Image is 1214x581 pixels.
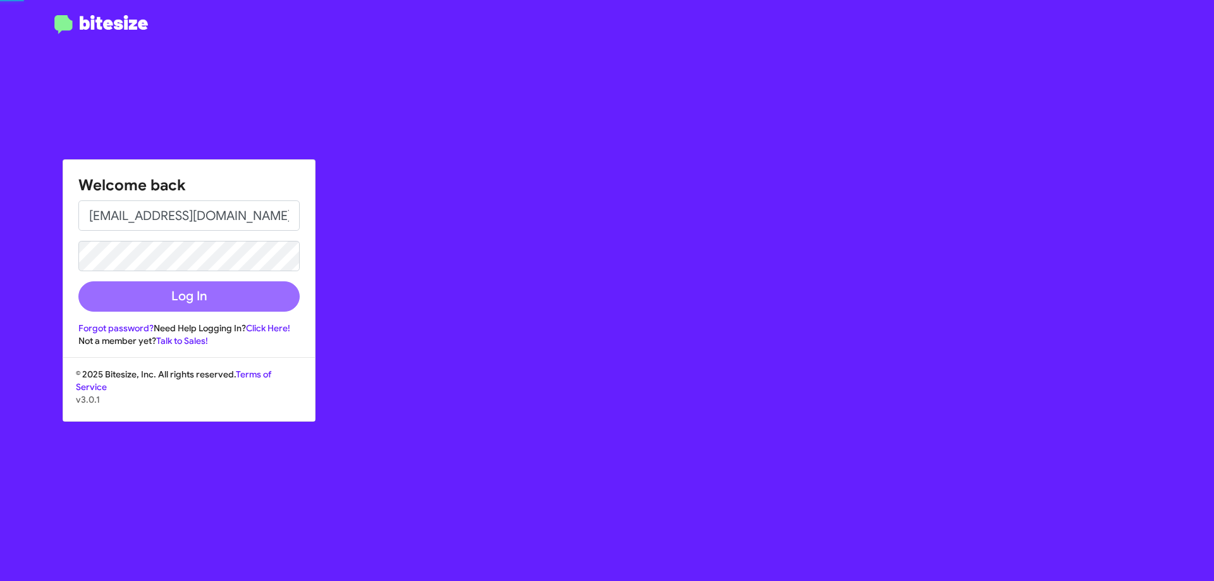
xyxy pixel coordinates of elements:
[63,368,315,421] div: © 2025 Bitesize, Inc. All rights reserved.
[78,322,300,334] div: Need Help Logging In?
[78,281,300,312] button: Log In
[78,200,300,231] input: Email address
[156,335,208,346] a: Talk to Sales!
[78,322,154,334] a: Forgot password?
[78,334,300,347] div: Not a member yet?
[76,393,302,406] p: v3.0.1
[78,175,300,195] h1: Welcome back
[246,322,290,334] a: Click Here!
